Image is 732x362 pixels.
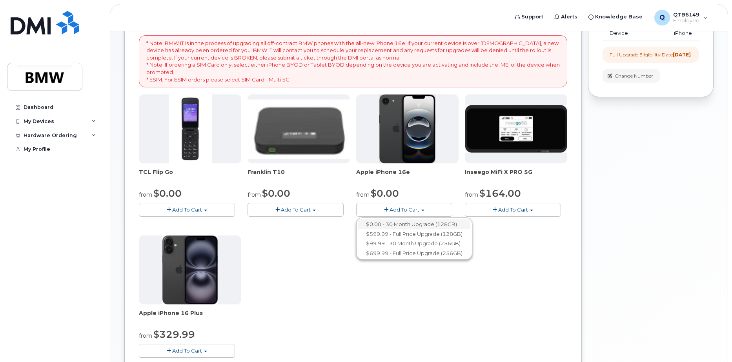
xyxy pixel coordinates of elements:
span: Add To Cart [281,206,311,213]
div: QTB6149 [649,10,713,25]
iframe: Messenger Launcher [698,328,726,356]
span: $329.99 [153,329,195,340]
div: TCL Flip Go [139,168,241,184]
a: $699.99 - Full Price Upgrade (256GB) [358,248,470,258]
p: * Note: BMW IT is in the process of upgrading all off-contract BMW phones with the all-new iPhone... [146,40,560,83]
span: Add To Cart [390,206,419,213]
a: Knowledge Base [583,9,648,25]
button: Add To Cart [248,203,344,217]
img: iphone_16_plus.png [162,235,218,304]
span: Alerts [561,13,577,21]
span: $164.00 [479,188,521,199]
div: Inseego MiFi X PRO 5G [465,168,567,184]
div: Apple iPhone 16e [356,168,459,184]
small: from [139,191,152,198]
a: $0.00 - 30 Month Upgrade (128GB) [358,219,470,229]
span: $0.00 [262,188,290,199]
td: Device [603,26,648,40]
small: from [139,332,152,339]
img: iphone16e.png [379,94,436,163]
span: Add To Cart [172,206,202,213]
small: from [465,191,478,198]
img: t10.jpg [248,100,350,159]
button: Add To Cart [465,203,561,217]
span: QTB6149 [673,11,699,18]
button: Change Number [603,69,660,83]
small: from [356,191,370,198]
button: Add To Cart [356,203,452,217]
td: iPhone [648,26,699,40]
span: $0.00 [371,188,399,199]
span: Change Number [615,72,653,80]
a: Alerts [549,9,583,25]
span: Support [521,13,543,21]
div: Full Upgrade Eligibility Date [610,51,691,58]
img: cut_small_inseego_5G.jpg [465,105,567,153]
img: TCL_FLIP_MODE.jpg [169,94,212,163]
span: Employee [673,18,699,24]
span: Add To Cart [172,348,202,354]
small: from [248,191,261,198]
strong: [DATE] [673,52,691,58]
div: Apple iPhone 16 Plus [139,309,241,325]
span: $0.00 [153,188,182,199]
button: Add To Cart [139,344,235,358]
a: $99.99 - 30 Month Upgrade (256GB) [358,239,470,248]
span: Q [659,13,665,22]
span: Knowledge Base [595,13,643,21]
a: Support [509,9,549,25]
button: Add To Cart [139,203,235,217]
span: Add To Cart [498,206,528,213]
div: Franklin T10 [248,168,350,184]
a: $599.99 - Full Price Upgrade (128GB) [358,229,470,239]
